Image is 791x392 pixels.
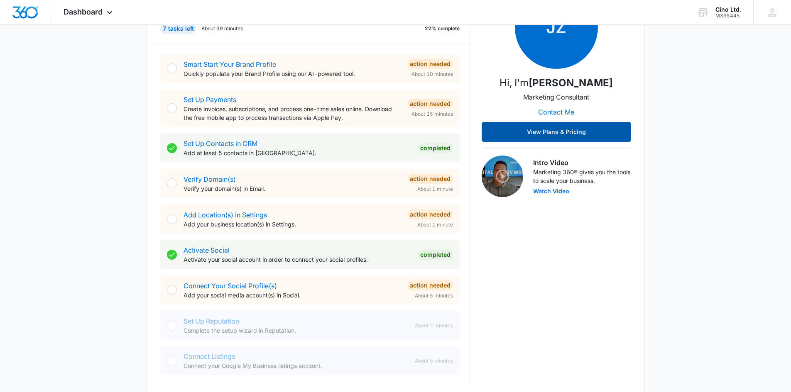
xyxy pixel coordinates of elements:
[184,95,236,104] a: Set Up Payments
[418,143,453,153] div: Completed
[160,24,196,34] div: 7 tasks left
[533,158,631,168] h3: Intro Video
[425,25,460,32] p: 22% complete
[482,122,631,142] button: View Plans & Pricing
[500,75,613,90] p: Hi, I'm
[64,7,103,16] span: Dashboard
[482,156,523,197] img: Intro Video
[407,174,453,184] div: Action Needed
[407,209,453,219] div: Action Needed
[407,59,453,69] div: Action Needed
[184,361,408,370] p: Connect your Google My Business listings account.
[184,291,401,299] p: Add your social media account(s) in Social.
[411,71,453,78] span: About 10 minutes
[415,322,453,329] span: About 2 minutes
[184,220,401,229] p: Add your business location(s) in Settings.
[715,6,741,13] div: account name
[415,292,453,299] span: About 5 minutes
[523,92,589,102] p: Marketing Consultant
[530,102,583,122] button: Contact Me
[407,99,453,109] div: Action Needed
[184,105,401,122] p: Create invoices, subscriptions, and process one-time sales online. Download the free mobile app t...
[184,139,257,148] a: Set Up Contacts in CRM
[184,326,408,335] p: Complete the setup wizard in Reputation.
[184,255,411,264] p: Activate your social account in order to connect your social profiles.
[417,185,453,193] span: About 1 minute
[411,110,453,118] span: About 15 minutes
[418,250,453,260] div: Completed
[415,357,453,365] span: About 5 minutes
[184,149,411,157] p: Add at least 5 contacts in [GEOGRAPHIC_DATA].
[184,282,277,290] a: Connect Your Social Profile(s)
[184,60,276,68] a: Smart Start Your Brand Profile
[184,246,230,254] a: Activate Social
[529,77,613,89] strong: [PERSON_NAME]
[184,211,267,219] a: Add Location(s) in Settings
[201,25,243,32] p: About 39 minutes
[417,221,453,229] span: About 1 minute
[184,69,401,78] p: Quickly populate your Brand Profile using our AI-powered tool.
[715,13,741,19] div: account id
[533,168,631,185] p: Marketing 360® gives you the tools to scale your business.
[407,280,453,290] div: Action Needed
[184,175,236,183] a: Verify Domain(s)
[533,188,569,194] button: Watch Video
[184,184,401,193] p: Verify your domain(s) in Email.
